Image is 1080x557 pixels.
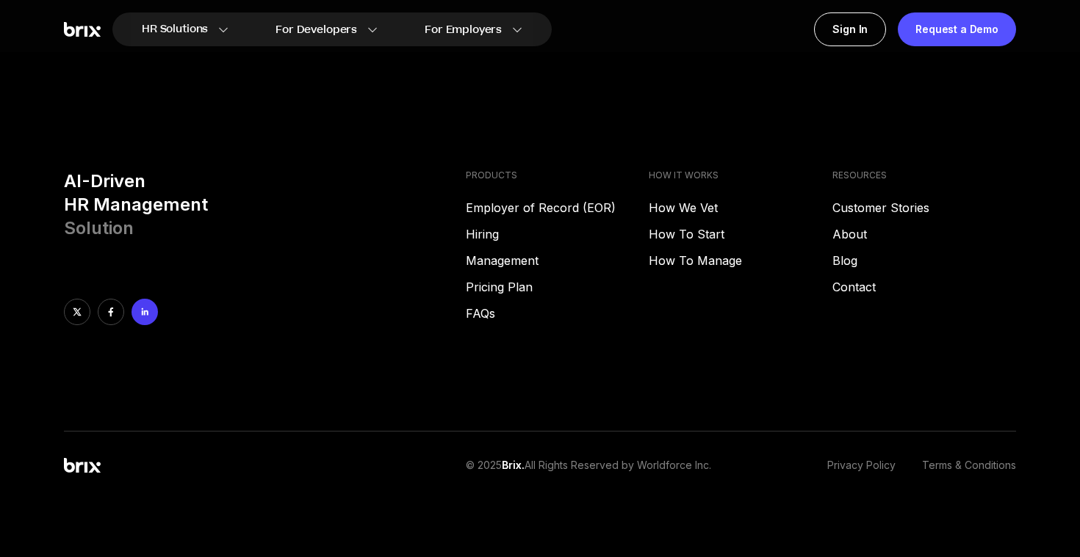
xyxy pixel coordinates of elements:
[466,278,649,296] a: Pricing Plan
[814,12,886,46] a: Sign In
[832,170,1016,181] h4: RESOURCES
[649,170,832,181] h4: HOW IT WORKS
[832,278,1016,296] a: Contact
[649,225,832,243] a: How To Start
[832,225,1016,243] a: About
[64,217,134,239] span: Solution
[466,252,649,269] a: Management
[276,22,357,37] span: For Developers
[64,170,454,240] h3: AI-Driven HR Management
[466,170,649,181] h4: PRODUCTS
[832,199,1016,216] a: Customer Stories
[649,199,832,216] a: How We Vet
[64,458,101,473] img: Brix Logo
[466,458,711,473] p: © 2025 All Rights Reserved by Worldforce Inc.
[502,459,525,471] span: Brix.
[832,252,1016,269] a: Blog
[466,225,649,243] a: Hiring
[64,22,101,37] img: Brix Logo
[922,458,1016,473] a: Terms & Conditions
[649,252,832,269] a: How To Manage
[425,22,502,37] span: For Employers
[898,12,1016,46] a: Request a Demo
[827,458,896,473] a: Privacy Policy
[466,199,649,216] a: Employer of Record (EOR)
[142,18,208,41] span: HR Solutions
[466,305,649,322] a: FAQs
